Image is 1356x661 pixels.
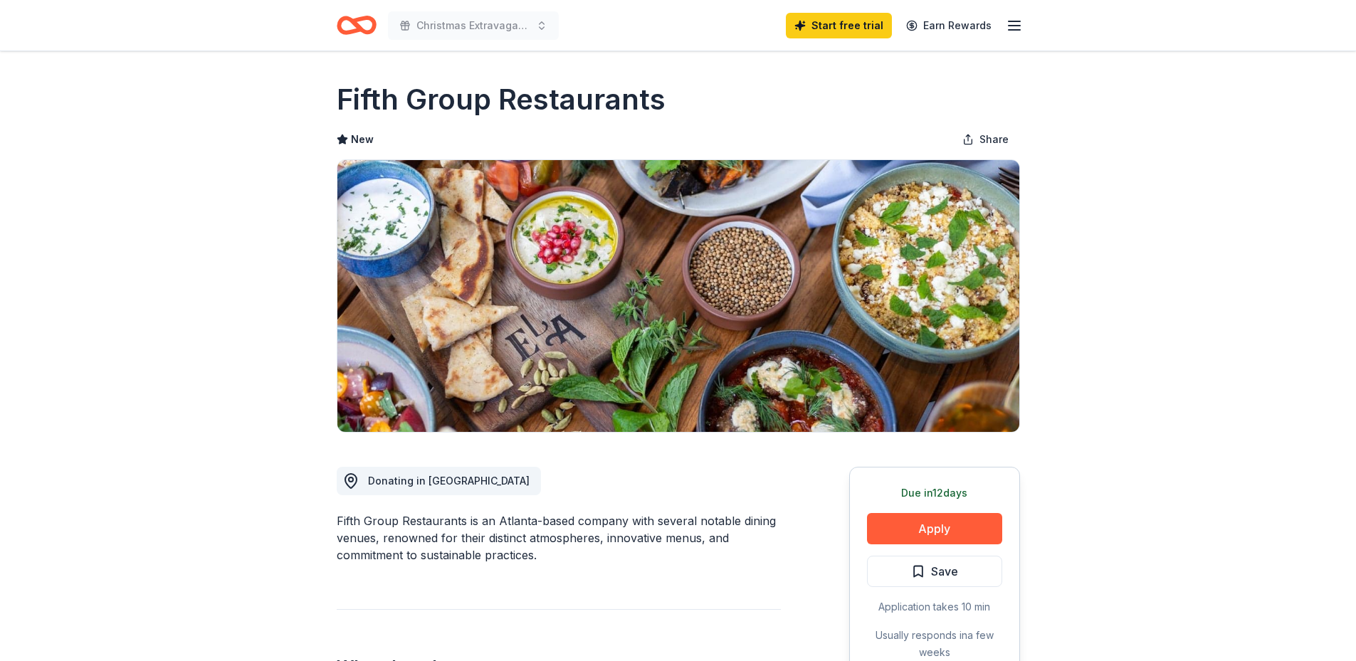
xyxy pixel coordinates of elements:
div: Usually responds in a few weeks [867,627,1002,661]
div: Fifth Group Restaurants is an Atlanta-based company with several notable dining venues, renowned ... [337,512,781,564]
div: Due in 12 days [867,485,1002,502]
a: Home [337,9,377,42]
button: Share [951,125,1020,154]
a: Earn Rewards [898,13,1000,38]
span: New [351,131,374,148]
a: Start free trial [786,13,892,38]
button: Apply [867,513,1002,544]
h1: Fifth Group Restaurants [337,80,666,120]
img: Image for Fifth Group Restaurants [337,160,1019,432]
button: Christmas Extravaganza [388,11,559,40]
span: Share [979,131,1009,148]
span: Donating in [GEOGRAPHIC_DATA] [368,475,530,487]
button: Save [867,556,1002,587]
div: Application takes 10 min [867,598,1002,615]
span: Christmas Extravaganza [416,17,530,34]
span: Save [931,562,958,581]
